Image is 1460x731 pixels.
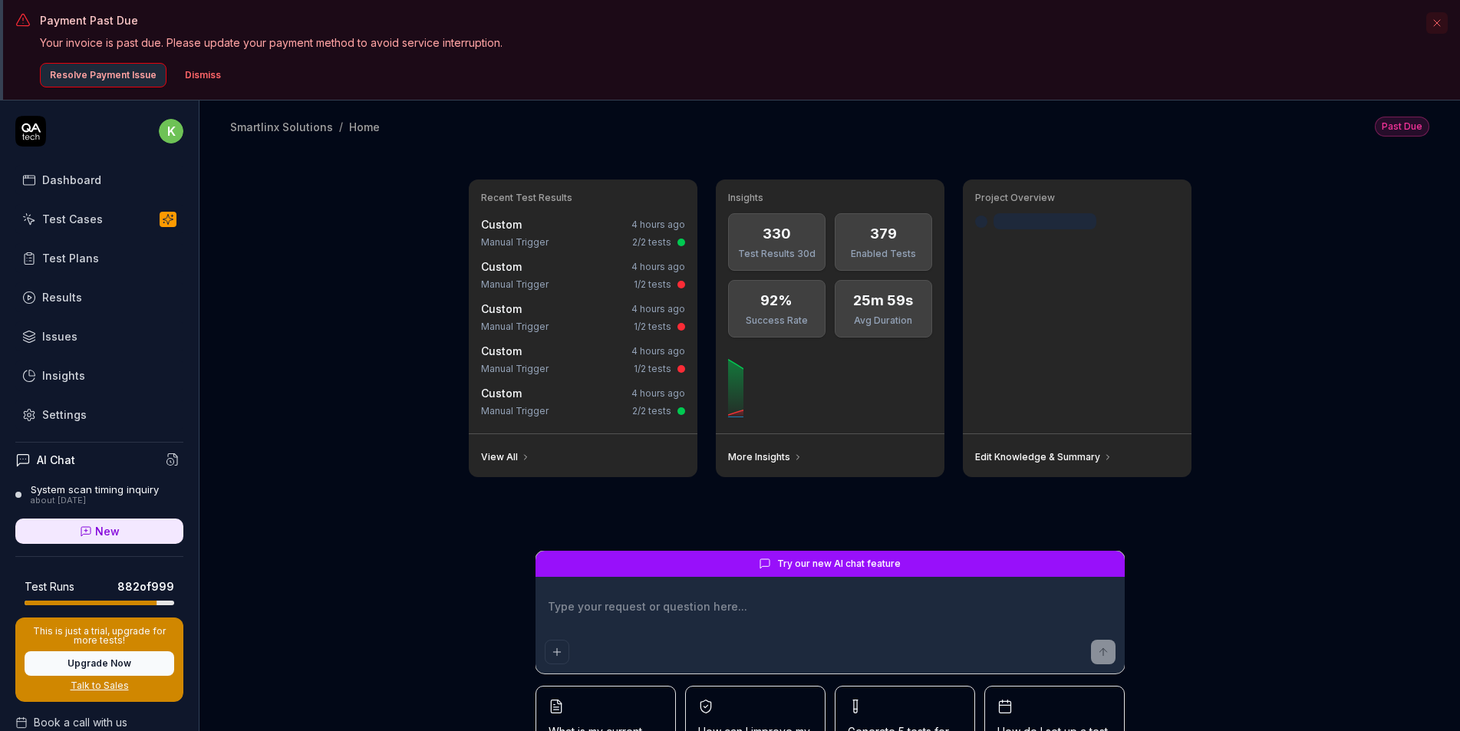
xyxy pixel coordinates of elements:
[15,243,183,273] a: Test Plans
[481,320,549,334] div: Manual Trigger
[42,407,87,423] div: Settings
[42,328,77,344] div: Issues
[117,578,174,594] span: 882 of 999
[760,290,793,311] div: 92%
[481,362,549,376] div: Manual Trigger
[159,116,183,147] button: k
[975,451,1112,463] a: Edit Knowledge & Summary
[42,367,85,384] div: Insights
[738,314,816,328] div: Success Rate
[478,382,688,421] a: Custom4 hours agoManual Trigger2/2 tests
[15,165,183,195] a: Dashboard
[481,192,685,204] h3: Recent Test Results
[631,387,685,399] time: 4 hours ago
[40,63,166,87] button: Resolve Payment Issue
[975,192,1179,204] h3: Project Overview
[845,247,922,261] div: Enabled Tests
[15,282,183,312] a: Results
[42,172,101,188] div: Dashboard
[1375,116,1429,137] button: Past Due
[632,235,671,249] div: 2/2 tests
[25,679,174,693] a: Talk to Sales
[230,119,333,134] div: Smartlinx Solutions
[159,119,183,143] span: k
[631,303,685,314] time: 4 hours ago
[853,290,913,311] div: 25m 59s
[481,218,522,231] span: Custom
[994,213,1096,229] div: Last crawled [DATE]
[176,63,230,87] button: Dismiss
[25,627,174,645] p: This is just a trial, upgrade for more tests!
[738,247,816,261] div: Test Results 30d
[634,320,671,334] div: 1/2 tests
[481,302,522,315] span: Custom
[15,519,183,544] a: New
[478,255,688,295] a: Custom4 hours agoManual Trigger1/2 tests
[728,451,803,463] a: More Insights
[31,496,159,506] div: about [DATE]
[481,344,522,357] span: Custom
[777,557,901,571] span: Try our new AI chat feature
[40,12,1417,28] h3: Payment Past Due
[481,404,549,418] div: Manual Trigger
[15,714,183,730] a: Book a call with us
[25,651,174,676] button: Upgrade Now
[42,289,82,305] div: Results
[631,345,685,357] time: 4 hours ago
[634,362,671,376] div: 1/2 tests
[349,119,380,134] div: Home
[34,714,127,730] span: Book a call with us
[632,404,671,418] div: 2/2 tests
[481,451,530,463] a: View All
[95,523,120,539] span: New
[15,321,183,351] a: Issues
[481,260,522,273] span: Custom
[634,278,671,291] div: 1/2 tests
[481,278,549,291] div: Manual Trigger
[478,340,688,379] a: Custom4 hours agoManual Trigger1/2 tests
[481,235,549,249] div: Manual Trigger
[15,361,183,390] a: Insights
[478,213,688,252] a: Custom4 hours agoManual Trigger2/2 tests
[1375,117,1429,137] div: Past Due
[40,35,1417,51] p: Your invoice is past due. Please update your payment method to avoid service interruption.
[15,400,183,430] a: Settings
[631,219,685,230] time: 4 hours ago
[42,211,103,227] div: Test Cases
[37,452,75,468] h4: AI Chat
[15,204,183,234] a: Test Cases
[481,387,522,400] span: Custom
[31,483,159,496] div: System scan timing inquiry
[845,314,922,328] div: Avg Duration
[870,223,897,244] div: 379
[15,483,183,506] a: System scan timing inquiryabout [DATE]
[728,192,932,204] h3: Insights
[25,580,74,594] h5: Test Runs
[545,640,569,664] button: Add attachment
[478,298,688,337] a: Custom4 hours agoManual Trigger1/2 tests
[631,261,685,272] time: 4 hours ago
[763,223,791,244] div: 330
[42,250,99,266] div: Test Plans
[339,119,343,134] div: /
